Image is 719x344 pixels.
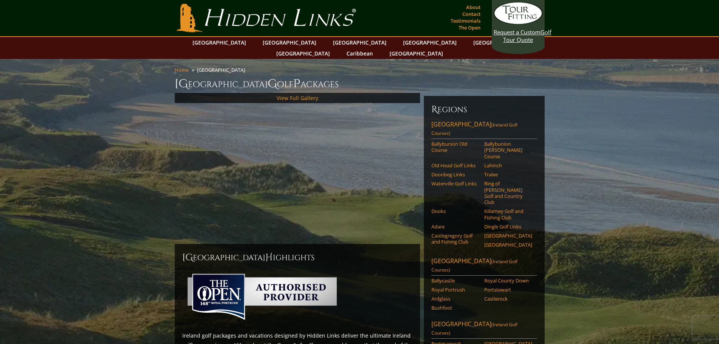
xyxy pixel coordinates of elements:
a: The Open [457,22,482,33]
a: [GEOGRAPHIC_DATA](Ireland Golf Courses) [431,320,537,339]
a: [GEOGRAPHIC_DATA](Ireland Golf Courses) [431,120,537,139]
span: G [268,76,277,91]
h1: [GEOGRAPHIC_DATA] olf ackages [175,76,545,91]
a: [GEOGRAPHIC_DATA] [470,37,531,48]
a: [GEOGRAPHIC_DATA](Ireland Golf Courses) [431,257,537,276]
h2: [GEOGRAPHIC_DATA] ighlights [182,251,413,264]
a: Dingle Golf Links [484,224,532,230]
a: [GEOGRAPHIC_DATA] [259,37,320,48]
a: [GEOGRAPHIC_DATA] [484,242,532,248]
a: [GEOGRAPHIC_DATA] [273,48,334,59]
a: Lahinch [484,162,532,168]
a: Testimonials [449,15,482,26]
h6: Regions [431,103,537,116]
a: [GEOGRAPHIC_DATA] [189,37,250,48]
a: Adare [431,224,479,230]
span: (Ireland Golf Courses) [431,122,517,136]
a: [GEOGRAPHIC_DATA] [386,48,447,59]
span: H [265,251,273,264]
a: Contact [460,9,482,19]
a: Waterville Golf Links [431,180,479,187]
a: Old Head Golf Links [431,162,479,168]
span: (Ireland Golf Courses) [431,321,517,336]
a: Castlerock [484,296,532,302]
a: Home [175,66,189,73]
a: [GEOGRAPHIC_DATA] [399,37,460,48]
a: Ring of [PERSON_NAME] Golf and Country Club [484,180,532,205]
a: [GEOGRAPHIC_DATA] [484,233,532,239]
li: [GEOGRAPHIC_DATA] [197,66,248,73]
a: Royal County Down [484,278,532,284]
a: Ballycastle [431,278,479,284]
a: Doonbeg Links [431,171,479,177]
a: [GEOGRAPHIC_DATA] [329,37,390,48]
a: Ardglass [431,296,479,302]
a: View Full Gallery [277,94,318,102]
a: About [464,2,482,12]
span: (Ireland Golf Courses) [431,258,517,273]
a: Ballybunion [PERSON_NAME] Course [484,141,532,159]
span: Request a Custom [494,28,540,36]
a: Portstewart [484,287,532,293]
a: Royal Portrush [431,287,479,293]
a: Dooks [431,208,479,214]
a: Castlegregory Golf and Fishing Club [431,233,479,245]
a: Caribbean [343,48,377,59]
a: Killarney Golf and Fishing Club [484,208,532,221]
a: Ballybunion Old Course [431,141,479,153]
a: Request a CustomGolf Tour Quote [494,2,543,43]
a: Tralee [484,171,532,177]
a: Bushfoot [431,305,479,311]
span: P [293,76,300,91]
